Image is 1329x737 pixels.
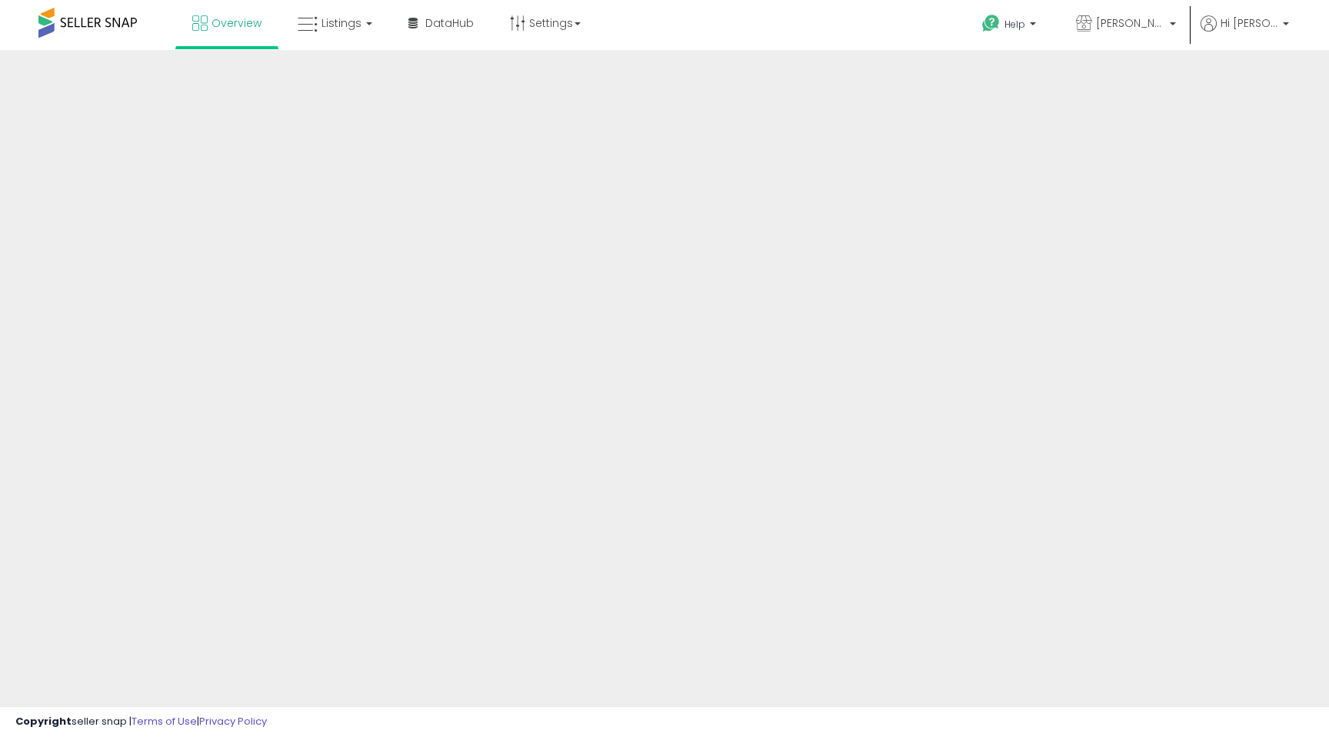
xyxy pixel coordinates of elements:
span: Hi [PERSON_NAME] [1221,15,1278,31]
a: Hi [PERSON_NAME] [1201,15,1289,50]
span: DataHub [425,15,474,31]
i: Get Help [981,14,1001,33]
span: Overview [212,15,261,31]
span: [PERSON_NAME] [1096,15,1165,31]
span: Listings [321,15,361,31]
a: Help [970,2,1051,50]
span: Help [1004,18,1025,31]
